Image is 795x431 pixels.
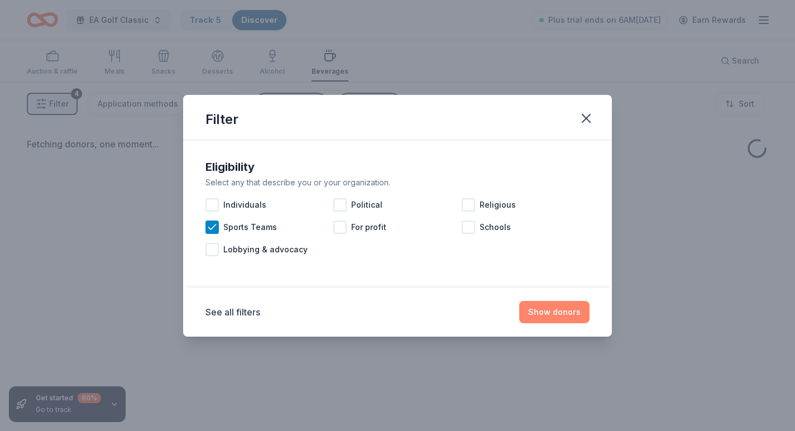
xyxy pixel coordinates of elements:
[205,111,238,128] div: Filter
[205,176,590,189] div: Select any that describe you or your organization.
[519,301,590,323] button: Show donors
[205,305,260,319] button: See all filters
[351,221,386,234] span: For profit
[223,243,308,256] span: Lobbying & advocacy
[480,221,511,234] span: Schools
[351,198,382,212] span: Political
[223,198,266,212] span: Individuals
[223,221,277,234] span: Sports Teams
[205,158,590,176] div: Eligibility
[480,198,516,212] span: Religious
